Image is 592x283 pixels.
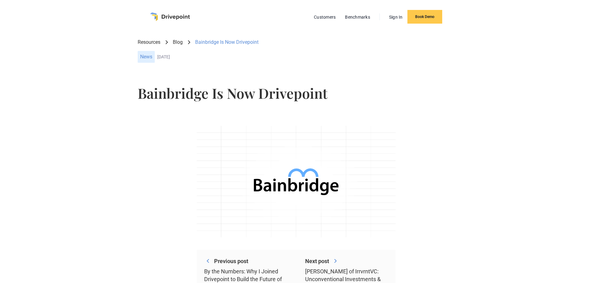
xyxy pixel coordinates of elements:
[386,13,406,21] a: Sign In
[342,13,373,21] a: Benchmarks
[138,51,155,63] div: News
[138,39,160,46] a: Resources
[173,39,183,46] a: Blog
[311,13,339,21] a: Customers
[195,39,259,46] div: Bainbridge Is Now Drivepoint
[157,54,454,60] div: [DATE]
[305,257,329,265] div: Next post
[138,86,454,100] h1: Bainbridge Is Now Drivepoint
[407,10,442,24] a: Book Demo
[214,257,248,265] div: Previous post
[150,12,190,21] a: home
